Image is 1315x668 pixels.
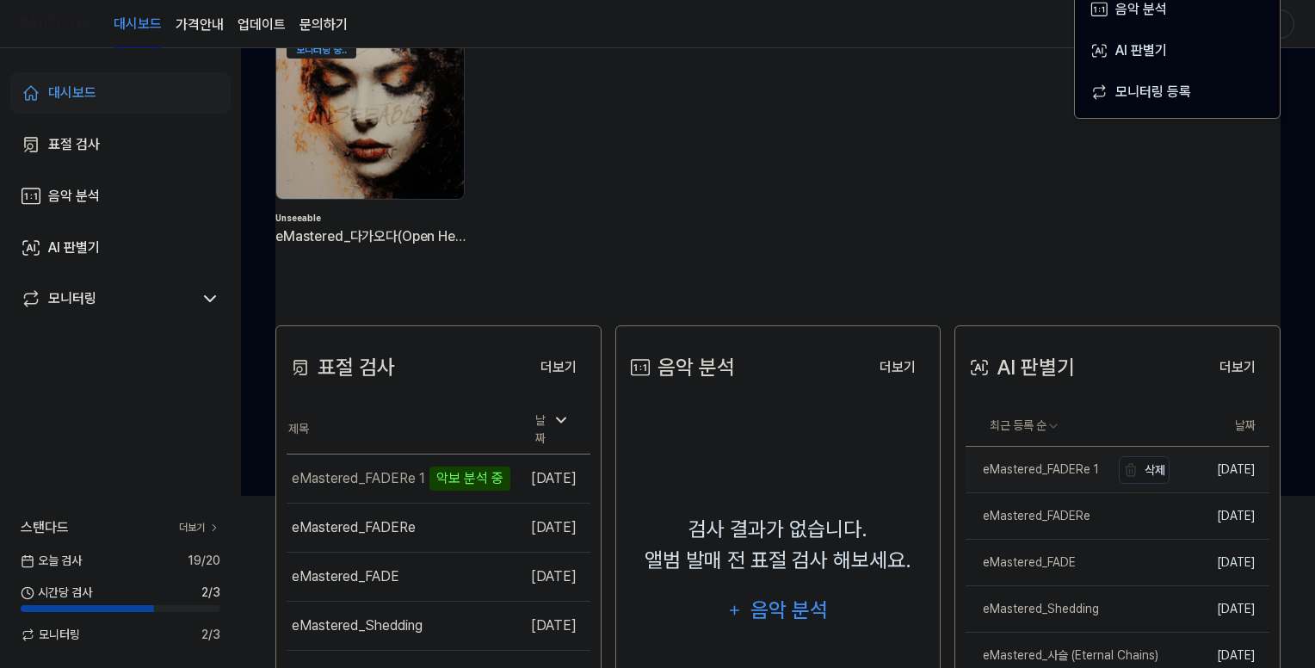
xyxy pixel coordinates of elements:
[966,554,1076,572] div: eMastered_FADE
[114,1,162,48] a: 대시보드
[966,447,1110,492] a: eMastered_FADERe 1
[1170,586,1269,633] td: [DATE]
[287,41,356,59] div: 모니터링 중..
[48,238,100,258] div: AI 판별기
[275,28,468,274] a: 모니터링 중..backgroundIamgeUnseeableeMastered_다가오다(Open Heart)
[716,590,840,631] button: 음악 분석
[299,15,348,35] a: 문의하기
[1082,70,1273,111] button: 모니터링 등록
[1206,349,1269,385] a: 더보기
[10,227,231,269] a: AI 판별기
[188,552,220,570] span: 19 / 20
[10,176,231,217] a: 음악 분석
[966,493,1170,539] a: eMastered_FADERe
[48,186,100,207] div: 음악 분석
[48,83,96,103] div: 대시보드
[292,468,425,489] div: eMastered_FADERe 1
[966,507,1090,525] div: eMastered_FADERe
[292,615,423,636] div: eMastered_Shedding
[515,503,590,552] td: [DATE]
[528,406,577,453] div: 날짜
[275,226,468,248] div: eMastered_다가오다(Open Heart)
[10,72,231,114] a: 대시보드
[429,467,510,491] div: 악보 분석 중
[48,288,96,309] div: 모니터링
[527,350,590,385] button: 더보기
[1115,40,1265,62] div: AI 판별기
[966,646,1158,665] div: eMastered_사슬 (Eternal Chains)
[21,626,80,644] span: 모니터링
[1170,493,1269,540] td: [DATE]
[201,626,220,644] span: 2 / 3
[627,352,735,383] div: 음악 분석
[179,520,220,535] a: 더보기
[748,594,830,627] div: 음악 분석
[238,15,286,35] a: 업데이트
[1082,28,1273,70] button: AI 판별기
[966,461,1099,479] div: eMastered_FADERe 1
[515,552,590,601] td: [DATE]
[515,454,590,503] td: [DATE]
[966,600,1099,618] div: eMastered_Shedding
[866,350,929,385] button: 더보기
[176,15,224,35] button: 가격안내
[1121,460,1141,480] img: delete
[1170,447,1269,493] td: [DATE]
[866,349,929,385] a: 더보기
[21,288,193,309] a: 모니터링
[1115,81,1265,103] div: 모니터링 등록
[48,134,100,155] div: 표절 검사
[1170,540,1269,586] td: [DATE]
[292,517,416,538] div: eMastered_FADERe
[275,212,468,226] div: Unseeable
[1170,405,1269,447] th: 날짜
[1206,350,1269,385] button: 더보기
[10,124,231,165] a: 표절 검사
[966,586,1170,632] a: eMastered_Shedding
[287,352,395,383] div: 표절 검사
[1119,456,1170,484] button: 삭제
[645,514,911,576] div: 검사 결과가 없습니다. 앨범 발매 전 표절 검사 해보세요.
[201,584,220,602] span: 2 / 3
[21,517,69,538] span: 스탠다드
[21,584,92,602] span: 시간당 검사
[966,540,1170,585] a: eMastered_FADE
[292,566,399,587] div: eMastered_FADE
[276,28,464,199] img: backgroundIamge
[515,601,590,650] td: [DATE]
[527,349,590,385] a: 더보기
[21,552,82,570] span: 오늘 검사
[287,405,515,455] th: 제목
[966,352,1075,383] div: AI 판별기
